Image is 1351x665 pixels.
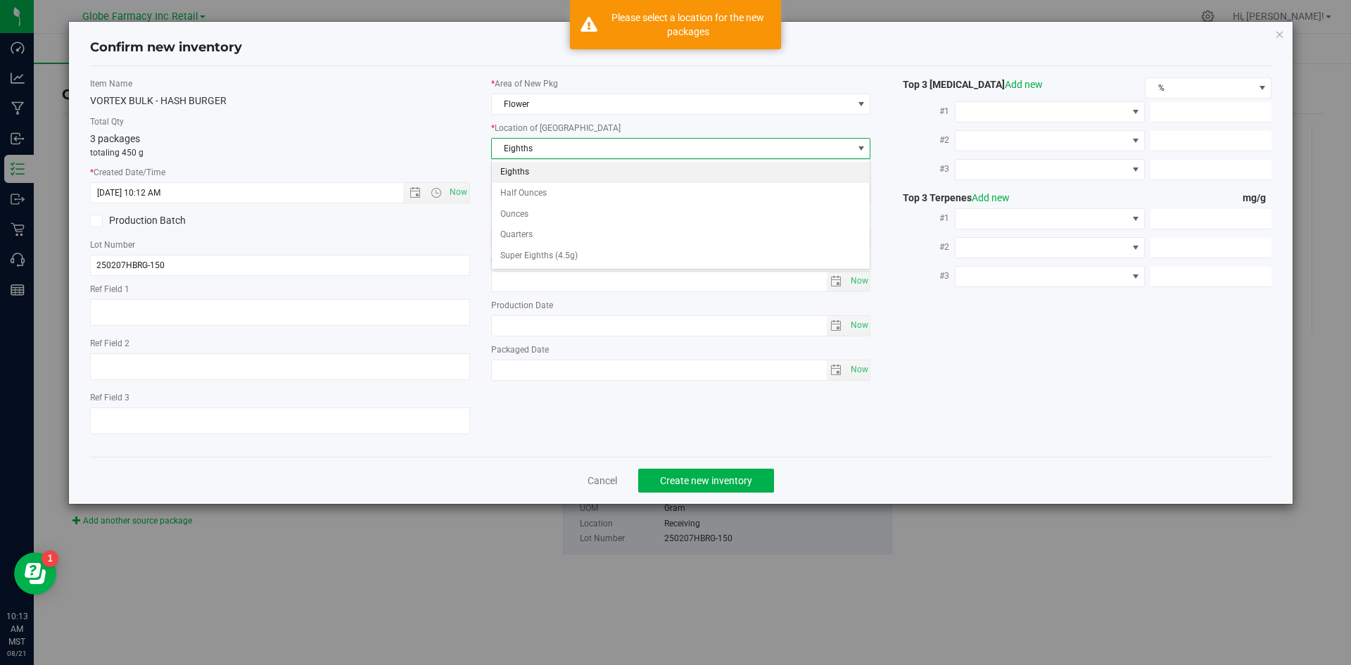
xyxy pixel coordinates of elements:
div: Please select a location for the new packages [605,11,770,39]
span: select [846,272,870,291]
span: Top 3 Terpenes [892,192,1010,203]
span: 3 packages [90,133,140,144]
span: NO DATA FOUND [955,130,1145,151]
li: Ounces [492,204,870,225]
span: select [827,316,847,336]
span: Flower [492,94,853,114]
li: Super Eighths (4.5g) [492,246,870,267]
label: Ref Field 1 [90,283,470,296]
span: select [827,272,847,291]
span: Open the time view [424,187,448,198]
span: Set Current date [847,271,871,291]
span: % [1146,78,1253,98]
span: Set Current date [847,360,871,380]
button: Create new inventory [638,469,774,493]
span: NO DATA FOUND [955,101,1145,122]
label: #2 [892,127,955,153]
li: Half Ounces [492,183,870,204]
label: Total Qty [90,115,470,128]
label: #2 [892,234,955,260]
li: Quarters [492,224,870,246]
label: Packaged Date [491,343,871,356]
span: NO DATA FOUND [955,266,1145,287]
span: NO DATA FOUND [955,159,1145,180]
label: Created Date/Time [90,166,470,179]
li: Eighths [492,162,870,183]
label: Lot Number [90,239,470,251]
span: select [846,360,870,380]
p: totaling 450 g [90,146,470,159]
span: NO DATA FOUND [955,237,1145,258]
span: select [827,360,847,380]
a: Add new [972,192,1010,203]
span: NO DATA FOUND [955,208,1145,229]
label: Location of [GEOGRAPHIC_DATA] [491,122,871,134]
label: Production Batch [90,213,269,228]
span: select [846,316,870,336]
a: Add new [1005,79,1043,90]
label: #1 [892,205,955,231]
iframe: Resource center [14,552,56,595]
span: mg/g [1243,192,1271,203]
span: Top 3 [MEDICAL_DATA] [892,79,1043,90]
span: Set Current date [446,182,470,203]
h4: Confirm new inventory [90,39,242,57]
span: Set Current date [847,315,871,336]
label: Production Date [491,299,871,312]
label: #1 [892,99,955,124]
span: Create new inventory [660,475,752,486]
label: #3 [892,156,955,182]
a: Cancel [588,474,617,488]
label: Area of New Pkg [491,77,871,90]
div: VORTEX BULK - HASH BURGER [90,94,470,108]
span: Eighths [492,139,853,158]
label: Ref Field 3 [90,391,470,404]
label: Item Name [90,77,470,90]
label: #3 [892,263,955,289]
span: select [852,139,870,158]
label: Ref Field 2 [90,337,470,350]
span: Open the date view [403,187,427,198]
iframe: Resource center unread badge [42,550,58,567]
